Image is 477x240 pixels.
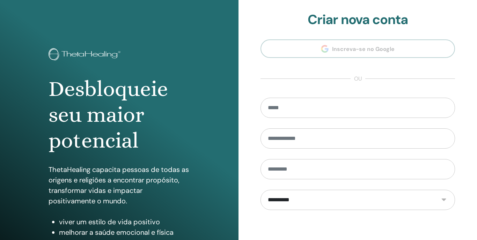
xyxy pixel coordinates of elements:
[49,76,190,154] h1: Desbloqueie seu maior potencial
[260,12,455,28] h2: Criar nova conta
[49,164,190,206] p: ThetaHealing capacita pessoas de todas as origens e religiões a encontrar propósito, transformar ...
[59,217,190,227] li: viver um estilo de vida positivo
[351,75,365,83] span: ou
[59,227,190,238] li: melhorar a saúde emocional e física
